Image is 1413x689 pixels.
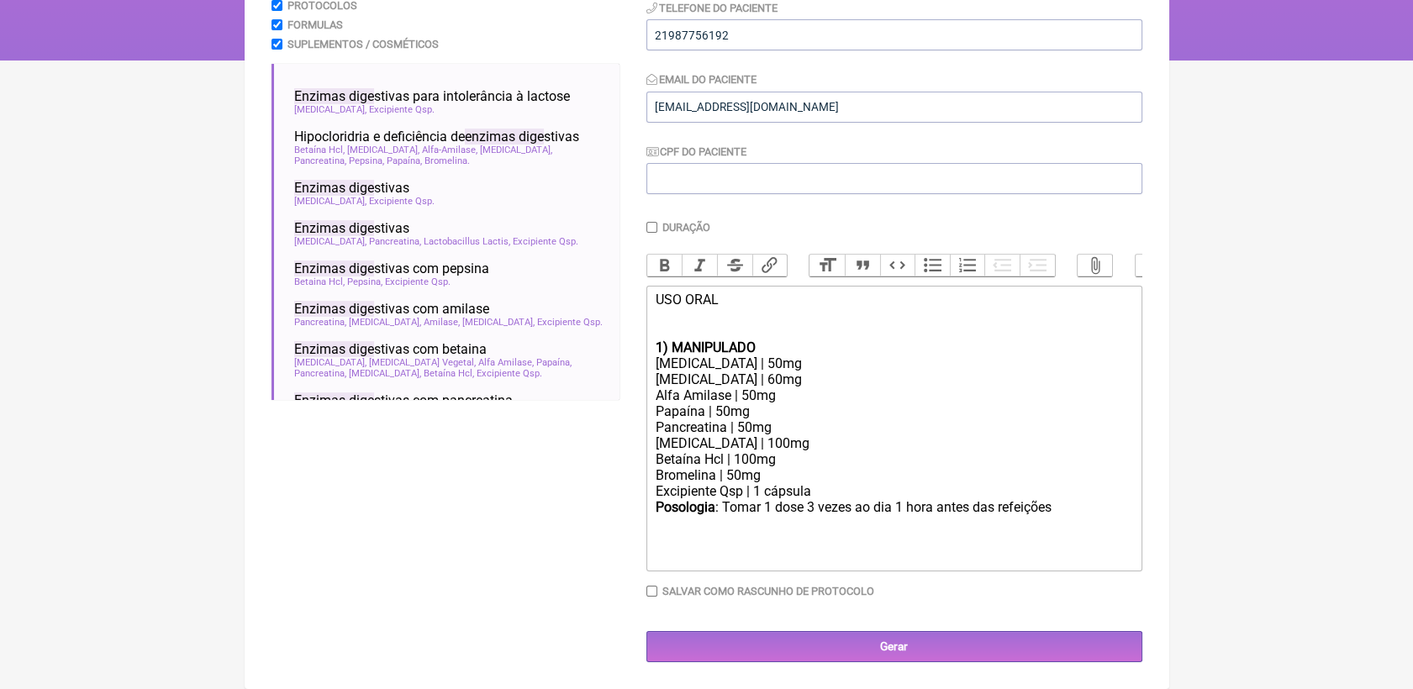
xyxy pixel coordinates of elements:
[294,220,409,236] span: stivas
[424,317,460,328] span: Amilase
[655,499,1132,533] div: : Tomar 1 dose 3 vezes ao dia 1 hora antes das refeições ㅤ
[294,301,489,317] span: stivas com amilase
[294,88,570,104] span: stivas para intolerância à lactose
[655,292,1132,339] div: USO ORAL
[655,419,1132,435] div: Pancreatina | 50mg
[387,155,422,166] span: Papaína
[294,145,345,155] span: Betaína Hcl
[655,355,1132,371] div: [MEDICAL_DATA] | 50mg
[294,196,366,207] span: [MEDICAL_DATA]
[646,631,1142,662] input: Gerar
[915,255,950,276] button: Bullets
[294,180,374,196] span: Enzimas dige
[845,255,880,276] button: Quote
[646,73,757,86] label: Email do Paciente
[752,255,788,276] button: Link
[287,38,439,50] label: Suplementos / Cosméticos
[294,129,579,145] span: Hipocloridria e deficiência de stivas
[349,368,421,379] span: [MEDICAL_DATA]
[1136,255,1171,276] button: Undo
[465,129,544,145] span: enzimas dige
[347,276,382,287] span: Pepsina
[294,260,374,276] span: Enzimas dige
[369,104,435,115] span: Excipiente Qsp
[294,260,489,276] span: stivas com pepsina
[537,317,603,328] span: Excipiente Qsp
[717,255,752,276] button: Strikethrough
[294,368,346,379] span: Pancreatina
[1020,255,1055,276] button: Increase Level
[349,155,384,166] span: Pepsina
[369,236,421,247] span: Pancreatina
[385,276,451,287] span: Excipiente Qsp
[287,18,343,31] label: Formulas
[294,392,374,408] span: Enzimas dige
[655,371,1132,387] div: [MEDICAL_DATA] | 60mg
[294,341,374,357] span: Enzimas dige
[478,357,534,368] span: Alfa Amilase
[462,317,535,328] span: [MEDICAL_DATA]
[294,392,513,408] span: stivas com pancreatina
[682,255,717,276] button: Italic
[655,451,1132,483] div: Betaína Hcl | 100mg Bromelina | 50mg
[646,2,778,14] label: Telefone do Paciente
[984,255,1020,276] button: Decrease Level
[294,104,366,115] span: [MEDICAL_DATA]
[646,145,747,158] label: CPF do Paciente
[880,255,915,276] button: Code
[1078,255,1113,276] button: Attach Files
[655,499,714,515] strong: Posologia
[662,585,874,597] label: Salvar como rascunho de Protocolo
[655,435,1132,451] div: [MEDICAL_DATA] | 100mg
[369,196,435,207] span: Excipiente Qsp
[294,301,374,317] span: Enzimas dige
[294,155,346,166] span: Pancreatina
[480,145,552,155] span: [MEDICAL_DATA]
[294,357,366,368] span: [MEDICAL_DATA]
[950,255,985,276] button: Numbers
[477,368,542,379] span: Excipiente Qsp
[349,317,421,328] span: [MEDICAL_DATA]
[347,145,419,155] span: [MEDICAL_DATA]
[294,88,374,104] span: Enzimas dige
[422,145,477,155] span: Alfa-Amilase
[424,236,510,247] span: Lactobacillus Lactis
[369,357,476,368] span: [MEDICAL_DATA] Vegetal
[424,155,470,166] span: Bromelina
[294,341,487,357] span: stivas com betaina
[655,387,1132,403] div: Alfa Amilase | 50mg
[647,255,683,276] button: Bold
[655,483,1132,499] div: Excipiente Qsp | 1 cápsula
[809,255,845,276] button: Heading
[294,276,345,287] span: Betaina Hcl
[655,403,1132,419] div: Papaína | 50mg
[536,357,572,368] span: Papaína
[294,317,346,328] span: Pancreatina
[513,236,578,247] span: Excipiente Qsp
[655,339,755,355] strong: 1) MANIPULADO
[662,221,710,234] label: Duração
[294,180,409,196] span: stivas
[294,220,374,236] span: Enzimas dige
[294,236,366,247] span: [MEDICAL_DATA]
[424,368,474,379] span: Betaína Hcl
